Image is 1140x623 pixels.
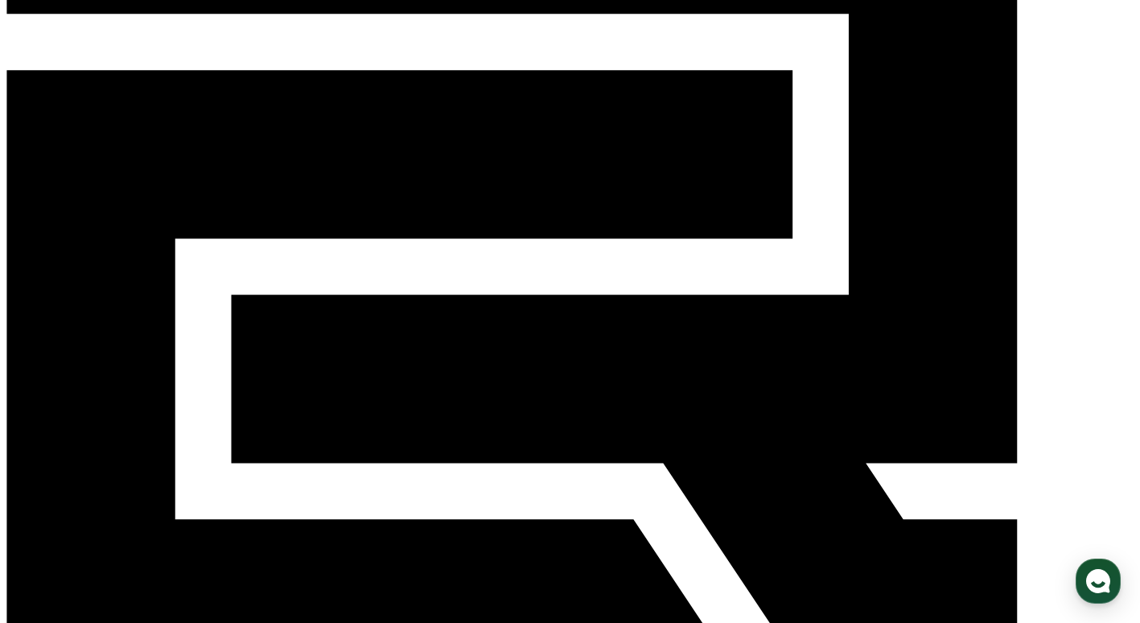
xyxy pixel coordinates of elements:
[51,514,60,526] span: 홈
[5,489,106,530] a: 홈
[208,489,309,530] a: 설정
[249,514,268,526] span: 설정
[106,489,208,530] a: 대화
[147,514,167,527] span: 대화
